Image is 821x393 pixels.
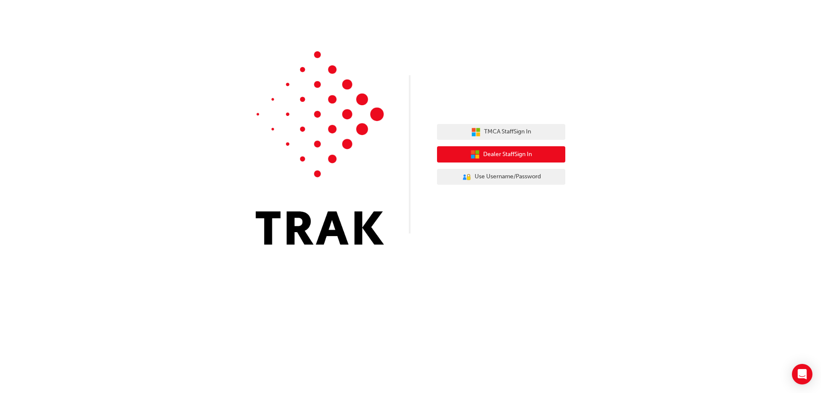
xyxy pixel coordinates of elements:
span: Dealer Staff Sign In [483,150,532,160]
button: Dealer StaffSign In [437,146,565,163]
div: Open Intercom Messenger [792,364,812,384]
button: Use Username/Password [437,169,565,185]
button: TMCA StaffSign In [437,124,565,140]
img: Trak [256,51,384,245]
span: TMCA Staff Sign In [484,127,531,137]
span: Use Username/Password [475,172,541,182]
